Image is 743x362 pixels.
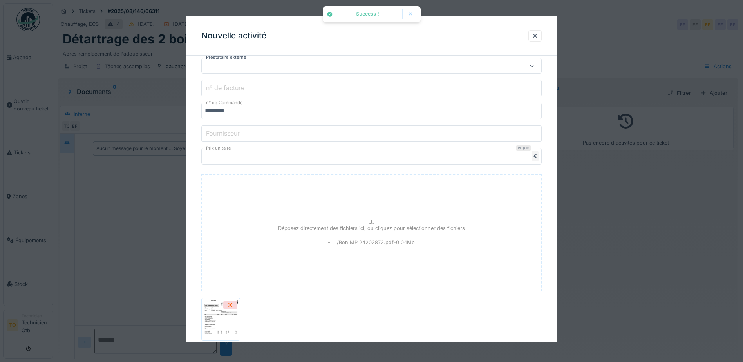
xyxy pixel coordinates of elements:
div: € [532,151,539,161]
li: ./Bon MP 24202872.pdf - 0.04 Mb [328,238,415,246]
label: Prix unitaire [204,145,233,152]
div: Success ! [337,11,398,18]
label: n° de Commande [204,100,244,106]
h3: Nouvelle activité [201,31,266,41]
div: Requis [516,145,531,151]
img: 4o4d6wzvgvb1e9fph4ck5tj98m8t [203,300,239,339]
label: n° de facture [204,83,246,92]
p: Déposez directement des fichiers ici, ou cliquez pour sélectionner des fichiers [278,224,465,232]
div: Bon MP 24202872.pdf [201,341,240,348]
label: Fournisseur [204,129,241,138]
label: Prestataire externe [204,54,248,61]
